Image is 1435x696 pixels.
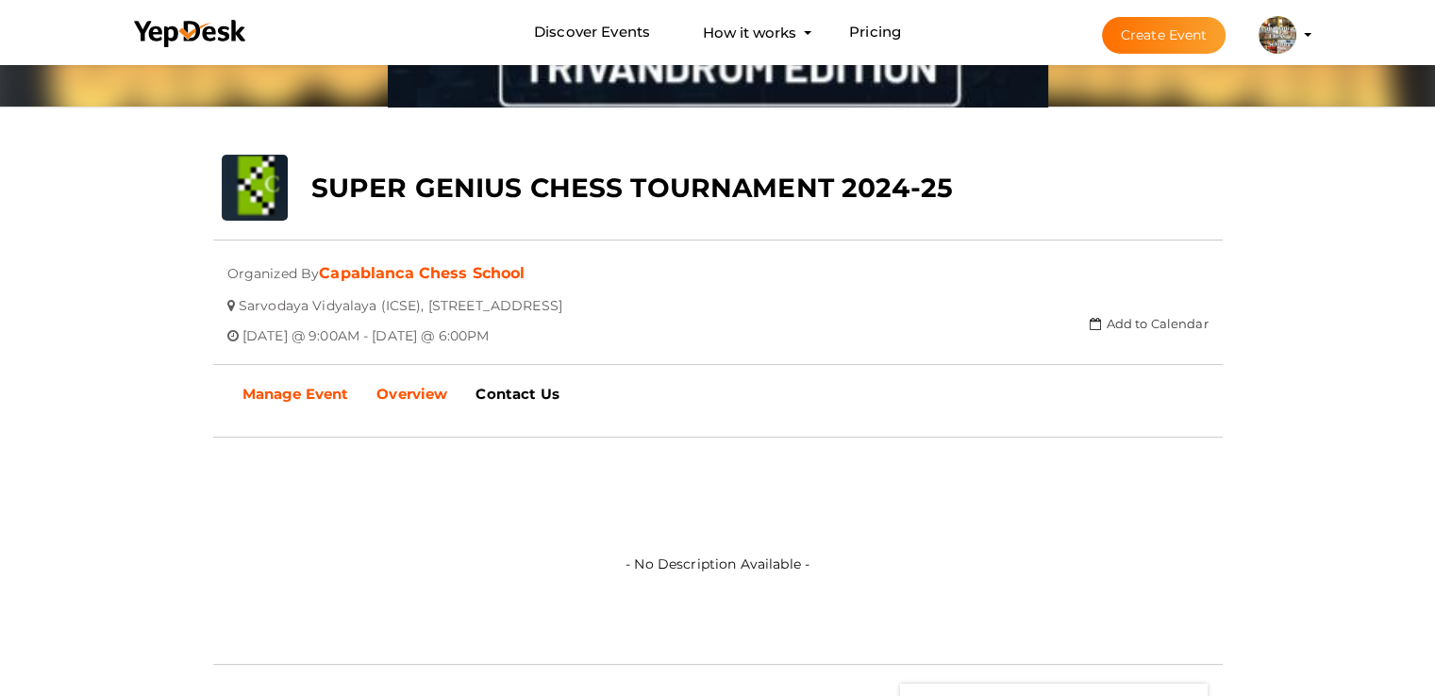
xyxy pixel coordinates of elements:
b: Overview [376,385,447,403]
a: Pricing [849,15,901,50]
button: How it works [697,15,802,50]
a: Contact Us [461,371,573,418]
b: SUPER GENIUS CHESS TOURNAMENT 2024-25 [311,172,953,204]
b: Manage Event [242,385,349,403]
a: Overview [362,371,461,418]
a: Discover Events [534,15,650,50]
span: Sarvodaya Vidyalaya (ICSE), [STREET_ADDRESS] [239,283,562,314]
img: SNXIXYF2_small.jpeg [1259,16,1296,54]
button: Create Event [1102,17,1226,54]
a: Add to Calendar [1090,316,1208,331]
span: Organized By [227,251,320,282]
span: [DATE] @ 9:00AM - [DATE] @ 6:00PM [242,313,490,344]
a: Capablanca Chess School [319,264,525,282]
a: Manage Event [228,371,363,418]
label: - No Description Available - [626,456,809,577]
b: Contact Us [476,385,559,403]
